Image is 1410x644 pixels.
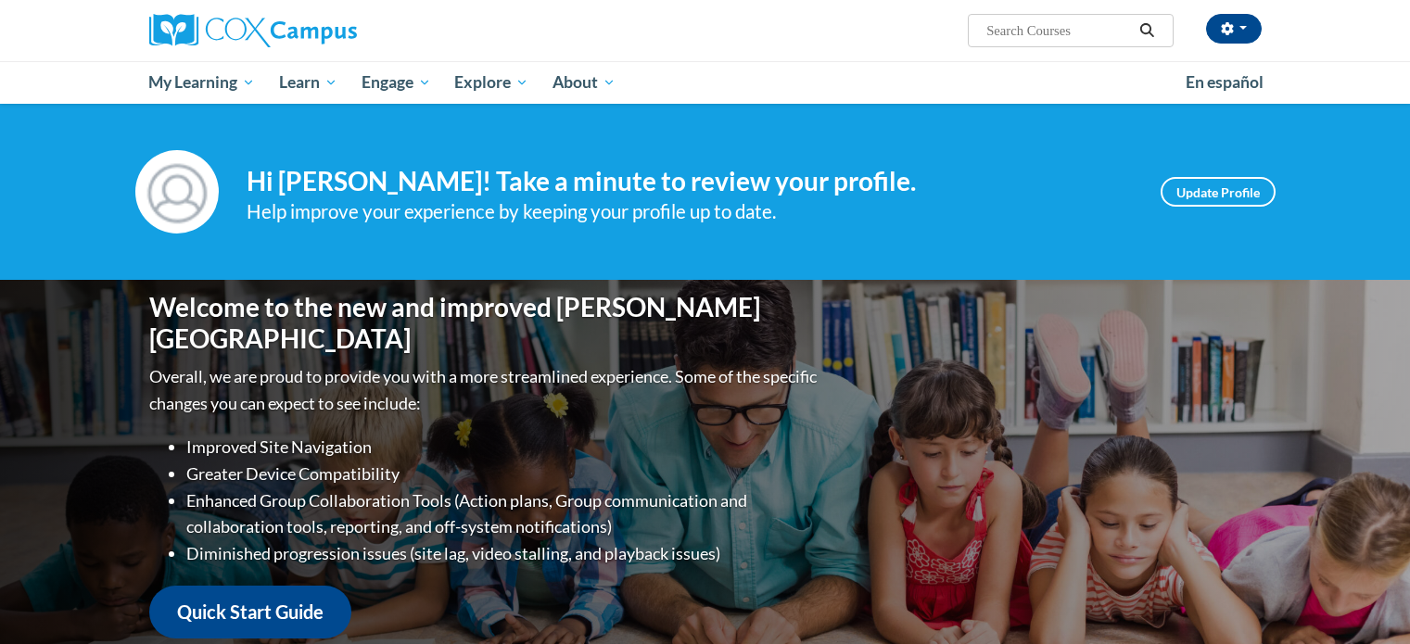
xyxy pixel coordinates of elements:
[349,61,443,104] a: Engage
[1336,570,1395,629] iframe: Button to launch messaging window
[1133,19,1161,42] button: Search
[984,19,1133,42] input: Search Courses
[149,363,821,417] p: Overall, we are proud to provide you with a more streamlined experience. Some of the specific cha...
[121,61,1289,104] div: Main menu
[149,586,351,638] a: Quick Start Guide
[267,61,349,104] a: Learn
[1161,177,1276,207] a: Update Profile
[137,61,268,104] a: My Learning
[454,71,528,94] span: Explore
[149,14,502,47] a: Cox Campus
[1186,72,1264,92] span: En español
[1206,14,1262,44] button: Account Settings
[186,540,821,567] li: Diminished progression issues (site lag, video stalling, and playback issues)
[247,166,1133,197] h4: Hi [PERSON_NAME]! Take a minute to review your profile.
[149,292,821,354] h1: Welcome to the new and improved [PERSON_NAME][GEOGRAPHIC_DATA]
[186,487,821,541] li: Enhanced Group Collaboration Tools (Action plans, Group communication and collaboration tools, re...
[186,434,821,461] li: Improved Site Navigation
[1174,63,1276,102] a: En español
[148,71,255,94] span: My Learning
[186,461,821,487] li: Greater Device Compatibility
[135,150,219,234] img: Profile Image
[279,71,337,94] span: Learn
[362,71,431,94] span: Engage
[553,71,616,94] span: About
[149,14,357,47] img: Cox Campus
[442,61,540,104] a: Explore
[247,196,1133,227] div: Help improve your experience by keeping your profile up to date.
[540,61,628,104] a: About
